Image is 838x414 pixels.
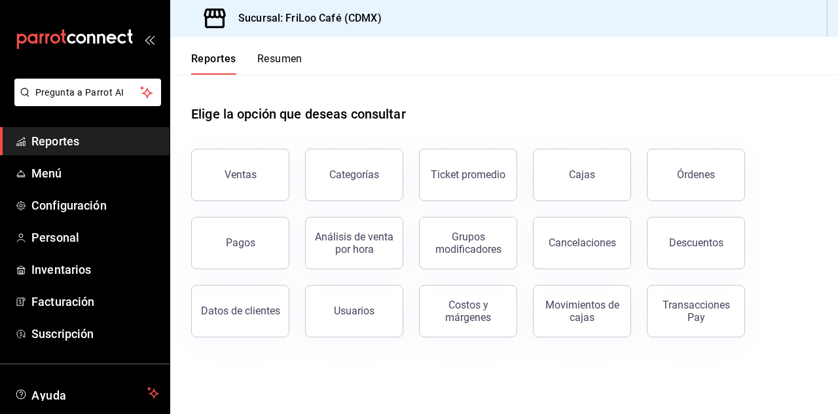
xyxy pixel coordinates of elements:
[31,164,159,182] span: Menú
[569,168,595,181] div: Cajas
[31,197,159,214] span: Configuración
[9,95,161,109] a: Pregunta a Parrot AI
[31,385,142,401] span: Ayuda
[31,261,159,278] span: Inventarios
[226,236,255,249] div: Pagos
[533,285,631,337] button: Movimientos de cajas
[191,52,236,75] button: Reportes
[419,217,517,269] button: Grupos modificadores
[191,104,406,124] h1: Elige la opción que deseas consultar
[305,285,403,337] button: Usuarios
[647,285,745,337] button: Transacciones Pay
[677,168,715,181] div: Órdenes
[329,168,379,181] div: Categorías
[669,236,723,249] div: Descuentos
[334,305,374,317] div: Usuarios
[431,168,505,181] div: Ticket promedio
[428,231,509,255] div: Grupos modificadores
[541,299,623,324] div: Movimientos de cajas
[655,299,737,324] div: Transacciones Pay
[305,217,403,269] button: Análisis de venta por hora
[35,86,141,100] span: Pregunta a Parrot AI
[257,52,302,75] button: Resumen
[428,299,509,324] div: Costos y márgenes
[191,217,289,269] button: Pagos
[533,217,631,269] button: Cancelaciones
[419,149,517,201] button: Ticket promedio
[201,305,280,317] div: Datos de clientes
[191,52,302,75] div: navigation tabs
[31,132,159,150] span: Reportes
[31,229,159,246] span: Personal
[228,10,382,26] h3: Sucursal: FriLoo Café (CDMX)
[144,34,155,45] button: open_drawer_menu
[225,168,257,181] div: Ventas
[314,231,395,255] div: Análisis de venta por hora
[191,149,289,201] button: Ventas
[31,325,159,343] span: Suscripción
[419,285,517,337] button: Costos y márgenes
[647,149,745,201] button: Órdenes
[14,79,161,106] button: Pregunta a Parrot AI
[647,217,745,269] button: Descuentos
[533,149,631,201] button: Cajas
[549,236,616,249] div: Cancelaciones
[31,293,159,310] span: Facturación
[305,149,403,201] button: Categorías
[191,285,289,337] button: Datos de clientes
